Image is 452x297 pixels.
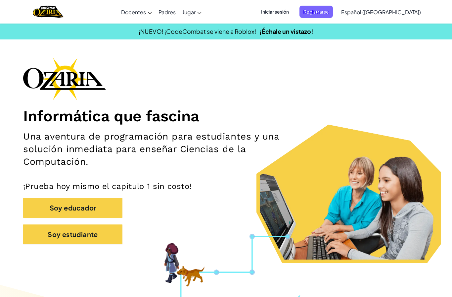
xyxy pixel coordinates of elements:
[23,224,122,244] button: Soy estudiante
[23,181,429,191] p: ¡Prueba hoy mismo el capítulo 1 sin costo!
[182,9,196,16] span: Jugar
[139,28,256,35] span: ¡NUEVO! ¡CodeCombat se viene a Roblox!
[155,3,179,21] a: Padres
[341,9,421,16] span: Español ([GEOGRAPHIC_DATA])
[33,5,64,19] a: Ozaria by CodeCombat logo
[118,3,155,21] a: Docentes
[338,3,424,21] a: Español ([GEOGRAPHIC_DATA])
[23,58,106,100] img: Ozaria branding logo
[23,198,122,218] button: Soy educador
[23,130,295,168] h2: Una aventura de programación para estudiantes y una solución inmediata para enseñar Ciencias de l...
[121,9,146,16] span: Docentes
[257,6,293,18] button: Iniciar sesión
[299,6,333,18] button: Registrarse
[33,5,64,19] img: Home
[259,28,313,35] a: ¡Échale un vistazo!
[23,107,429,125] h1: Informática que fascina
[179,3,205,21] a: Jugar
